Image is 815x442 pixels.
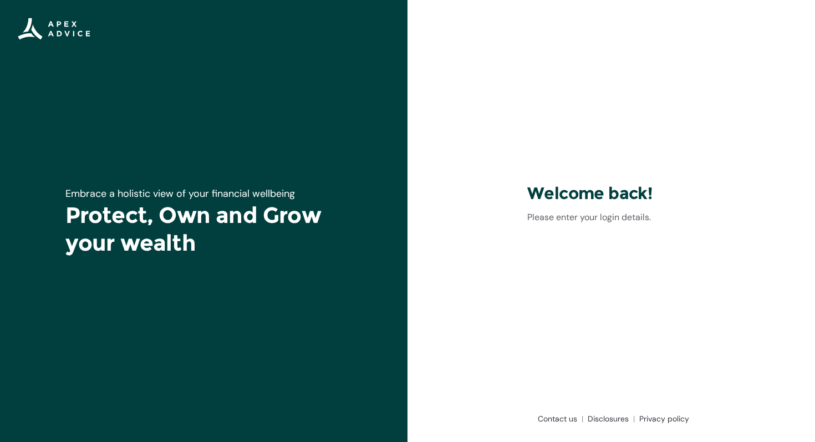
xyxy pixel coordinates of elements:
[65,187,295,200] span: Embrace a holistic view of your financial wellbeing
[18,18,90,40] img: Apex Advice Group
[635,413,689,424] a: Privacy policy
[65,201,343,257] h1: Protect, Own and Grow your wealth
[527,211,695,224] p: Please enter your login details.
[527,183,695,204] h3: Welcome back!
[533,413,583,424] a: Contact us
[583,413,635,424] a: Disclosures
